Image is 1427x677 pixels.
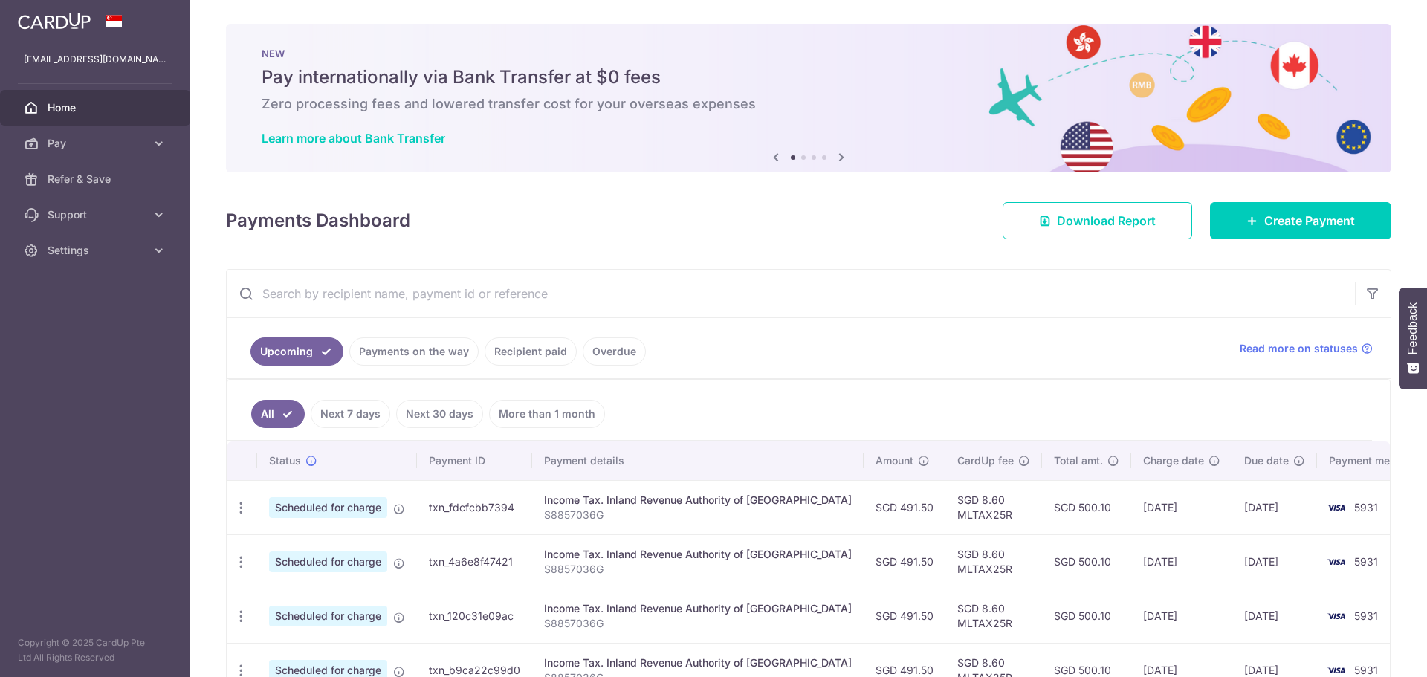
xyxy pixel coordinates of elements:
[1264,212,1355,230] span: Create Payment
[226,207,410,234] h4: Payments Dashboard
[1232,534,1317,589] td: [DATE]
[1042,534,1131,589] td: SGD 500.10
[417,441,532,480] th: Payment ID
[1354,501,1378,514] span: 5931
[864,480,945,534] td: SGD 491.50
[48,207,146,222] span: Support
[269,497,387,518] span: Scheduled for charge
[24,52,166,67] p: [EMAIL_ADDRESS][DOMAIN_NAME]
[544,655,852,670] div: Income Tax. Inland Revenue Authority of [GEOGRAPHIC_DATA]
[349,337,479,366] a: Payments on the way
[1321,607,1351,625] img: Bank Card
[489,400,605,428] a: More than 1 month
[1131,534,1232,589] td: [DATE]
[1406,302,1420,354] span: Feedback
[1232,589,1317,643] td: [DATE]
[1003,202,1192,239] a: Download Report
[532,441,864,480] th: Payment details
[583,337,646,366] a: Overdue
[1232,480,1317,534] td: [DATE]
[544,601,852,616] div: Income Tax. Inland Revenue Authority of [GEOGRAPHIC_DATA]
[544,562,852,577] p: S8857036G
[876,453,913,468] span: Amount
[396,400,483,428] a: Next 30 days
[864,589,945,643] td: SGD 491.50
[311,400,390,428] a: Next 7 days
[262,131,445,146] a: Learn more about Bank Transfer
[544,616,852,631] p: S8857036G
[1354,664,1378,676] span: 5931
[544,508,852,522] p: S8857036G
[48,172,146,187] span: Refer & Save
[269,453,301,468] span: Status
[544,547,852,562] div: Income Tax. Inland Revenue Authority of [GEOGRAPHIC_DATA]
[227,270,1355,317] input: Search by recipient name, payment id or reference
[1143,453,1204,468] span: Charge date
[864,534,945,589] td: SGD 491.50
[1240,341,1373,356] a: Read more on statuses
[262,65,1356,89] h5: Pay internationally via Bank Transfer at $0 fees
[269,551,387,572] span: Scheduled for charge
[1321,499,1351,516] img: Bank Card
[48,136,146,151] span: Pay
[262,95,1356,113] h6: Zero processing fees and lowered transfer cost for your overseas expenses
[250,337,343,366] a: Upcoming
[1210,202,1391,239] a: Create Payment
[1054,453,1103,468] span: Total amt.
[1240,341,1358,356] span: Read more on statuses
[262,48,1356,59] p: NEW
[48,243,146,258] span: Settings
[1354,609,1378,622] span: 5931
[1399,288,1427,389] button: Feedback - Show survey
[417,534,532,589] td: txn_4a6e8f47421
[945,534,1042,589] td: SGD 8.60 MLTAX25R
[1042,589,1131,643] td: SGD 500.10
[417,480,532,534] td: txn_fdcfcbb7394
[945,480,1042,534] td: SGD 8.60 MLTAX25R
[251,400,305,428] a: All
[485,337,577,366] a: Recipient paid
[1057,212,1156,230] span: Download Report
[48,100,146,115] span: Home
[945,589,1042,643] td: SGD 8.60 MLTAX25R
[1244,453,1289,468] span: Due date
[18,12,91,30] img: CardUp
[417,589,532,643] td: txn_120c31e09ac
[1354,555,1378,568] span: 5931
[1131,589,1232,643] td: [DATE]
[269,606,387,626] span: Scheduled for charge
[226,24,1391,172] img: Bank transfer banner
[1321,553,1351,571] img: Bank Card
[544,493,852,508] div: Income Tax. Inland Revenue Authority of [GEOGRAPHIC_DATA]
[1042,480,1131,534] td: SGD 500.10
[957,453,1014,468] span: CardUp fee
[1131,480,1232,534] td: [DATE]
